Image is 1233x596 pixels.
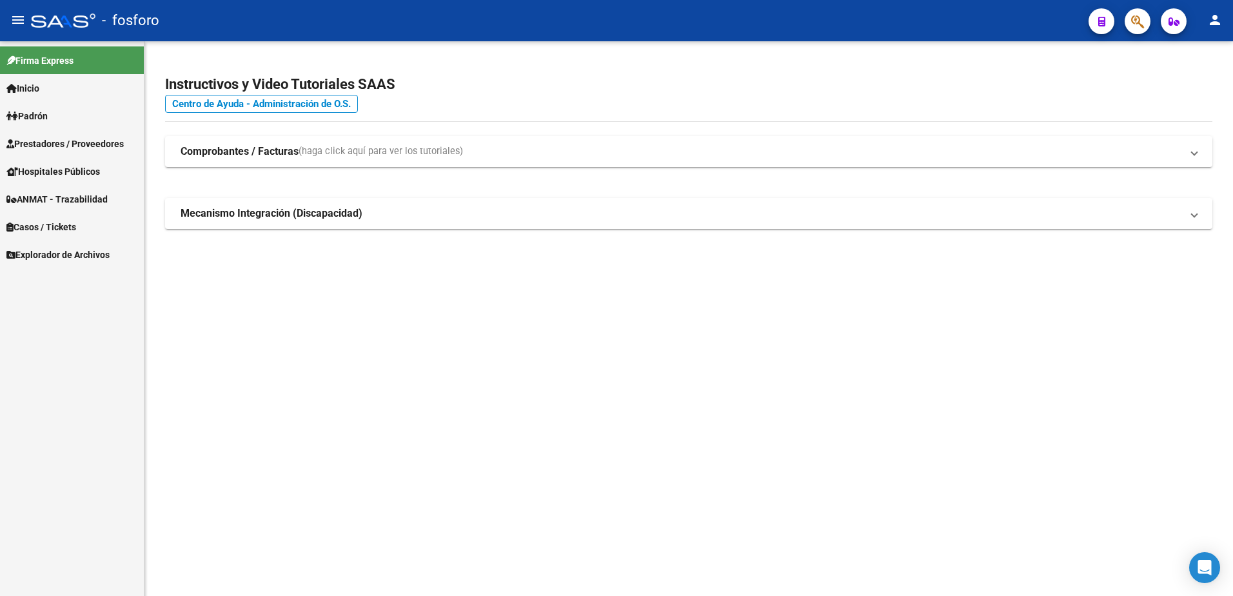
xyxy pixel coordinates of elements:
[165,95,358,113] a: Centro de Ayuda - Administración de O.S.
[181,206,362,221] strong: Mecanismo Integración (Discapacidad)
[6,109,48,123] span: Padrón
[6,220,76,234] span: Casos / Tickets
[299,144,463,159] span: (haga click aquí para ver los tutoriales)
[6,81,39,95] span: Inicio
[6,164,100,179] span: Hospitales Públicos
[181,144,299,159] strong: Comprobantes / Facturas
[6,192,108,206] span: ANMAT - Trazabilidad
[165,136,1212,167] mat-expansion-panel-header: Comprobantes / Facturas(haga click aquí para ver los tutoriales)
[10,12,26,28] mat-icon: menu
[6,54,74,68] span: Firma Express
[102,6,159,35] span: - fosforo
[1189,552,1220,583] div: Open Intercom Messenger
[165,198,1212,229] mat-expansion-panel-header: Mecanismo Integración (Discapacidad)
[6,137,124,151] span: Prestadores / Proveedores
[6,248,110,262] span: Explorador de Archivos
[1207,12,1223,28] mat-icon: person
[165,72,1212,97] h2: Instructivos y Video Tutoriales SAAS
